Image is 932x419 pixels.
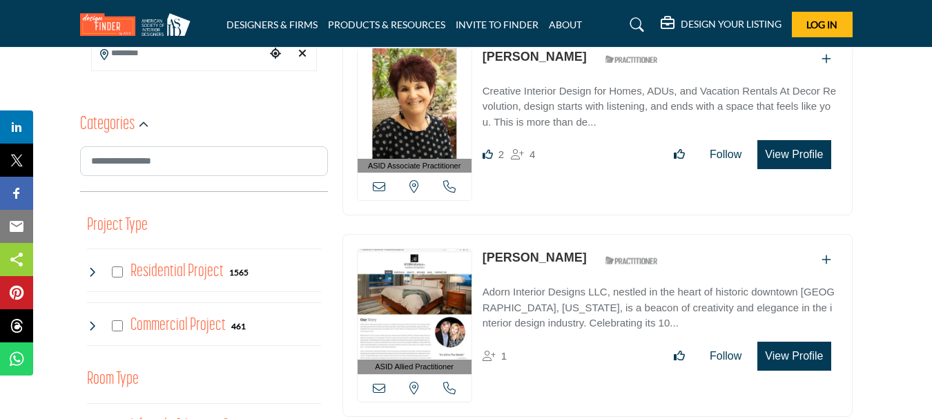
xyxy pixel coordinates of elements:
[80,146,328,176] input: Search Category
[87,213,148,239] button: Project Type
[231,320,246,332] div: 461 Results For Commercial Project
[483,348,507,364] div: Followers
[617,14,653,36] a: Search
[92,40,266,67] input: Search Location
[806,19,837,30] span: Log In
[757,140,831,169] button: View Profile
[483,50,587,64] a: [PERSON_NAME]
[600,51,662,68] img: ASID Qualified Practitioners Badge Icon
[600,252,662,269] img: ASID Qualified Practitioners Badge Icon
[229,268,249,277] b: 1565
[701,342,750,370] button: Follow
[661,17,781,33] div: DESIGN YOUR LISTING
[822,254,831,266] a: Add To List
[358,48,472,173] a: ASID Associate Practitioner
[483,249,587,267] p: Mary Davis
[483,149,493,159] i: Likes
[368,160,461,172] span: ASID Associate Practitioner
[701,141,750,168] button: Follow
[112,266,123,277] input: Select Residential Project checkbox
[375,361,454,373] span: ASID Allied Practitioner
[483,284,838,331] p: Adorn Interior Designs LLC, nestled in the heart of historic downtown [GEOGRAPHIC_DATA], [US_STAT...
[665,342,694,370] button: Like listing
[511,146,535,163] div: Followers
[483,276,838,331] a: Adorn Interior Designs LLC, nestled in the heart of historic downtown [GEOGRAPHIC_DATA], [US_STAT...
[757,342,831,371] button: View Profile
[229,266,249,278] div: 1565 Results For Residential Project
[501,350,507,362] span: 1
[483,251,587,264] a: [PERSON_NAME]
[80,113,135,137] h2: Categories
[530,148,535,160] span: 4
[231,322,246,331] b: 461
[549,19,582,30] a: ABOUT
[265,39,285,69] div: Choose your current location
[226,19,318,30] a: DESIGNERS & FIRMS
[358,48,472,159] img: Karen Steinberg
[681,18,781,30] h5: DESIGN YOUR LISTING
[130,260,224,284] h4: Residential Project: Types of projects range from simple residential renovations to highly comple...
[822,53,831,65] a: Add To List
[87,367,139,393] button: Room Type
[358,249,472,374] a: ASID Allied Practitioner
[665,141,694,168] button: Like listing
[130,313,226,338] h4: Commercial Project: Involve the design, construction, or renovation of spaces used for business p...
[456,19,538,30] a: INVITE TO FINDER
[483,75,838,130] a: Creative Interior Design for Homes, ADUs, and Vacation Rentals At Decor Revolution, design starts...
[292,39,312,69] div: Clear search location
[483,84,838,130] p: Creative Interior Design for Homes, ADUs, and Vacation Rentals At Decor Revolution, design starts...
[358,249,472,360] img: Mary Davis
[792,12,853,37] button: Log In
[112,320,123,331] input: Select Commercial Project checkbox
[328,19,445,30] a: PRODUCTS & RESOURCES
[80,13,197,36] img: Site Logo
[483,48,587,66] p: Karen Steinberg
[498,148,504,160] span: 2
